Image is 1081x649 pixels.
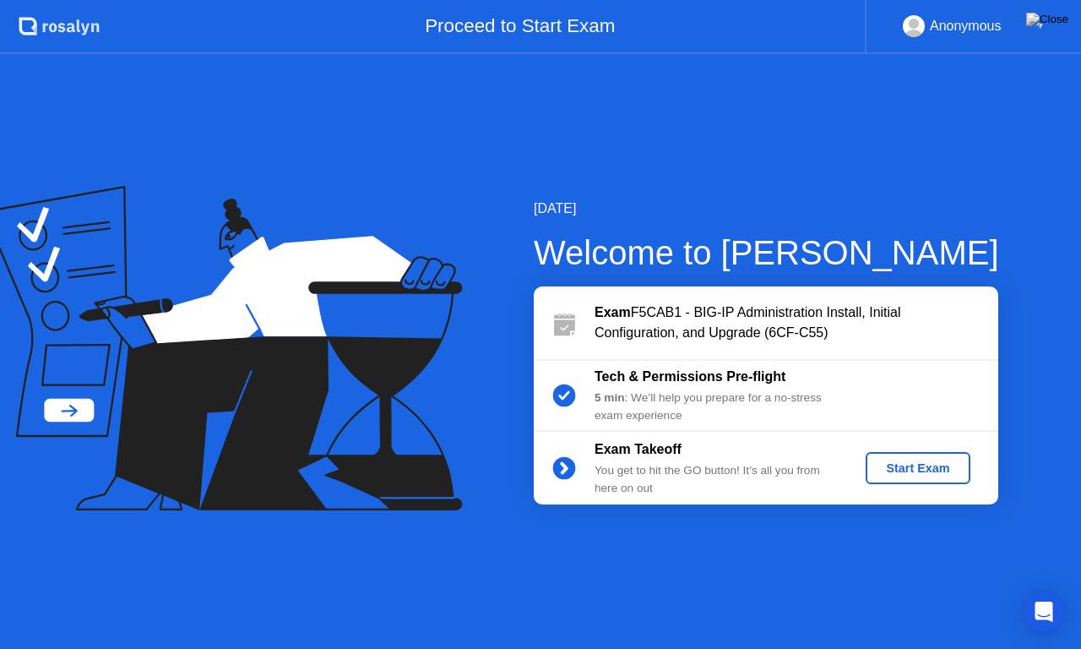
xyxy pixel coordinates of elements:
div: Start Exam [872,461,963,475]
div: F5CAB1 - BIG-IP Administration Install, Initial Configuration, and Upgrade (6CF-C55) [595,303,998,343]
div: Open Intercom Messenger [1024,592,1064,632]
div: : We’ll help you prepare for a no-stress exam experience [595,390,838,424]
div: You get to hit the GO button! It’s all you from here on out [595,462,838,497]
b: Tech & Permissions Pre-flight [595,369,785,384]
img: Close [1026,13,1068,26]
div: Anonymous [930,15,1002,37]
button: Start Exam [866,452,970,484]
b: Exam [595,305,631,319]
div: Welcome to [PERSON_NAME] [534,227,999,278]
b: Exam Takeoff [595,442,682,456]
div: [DATE] [534,199,999,219]
b: 5 min [595,391,625,404]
